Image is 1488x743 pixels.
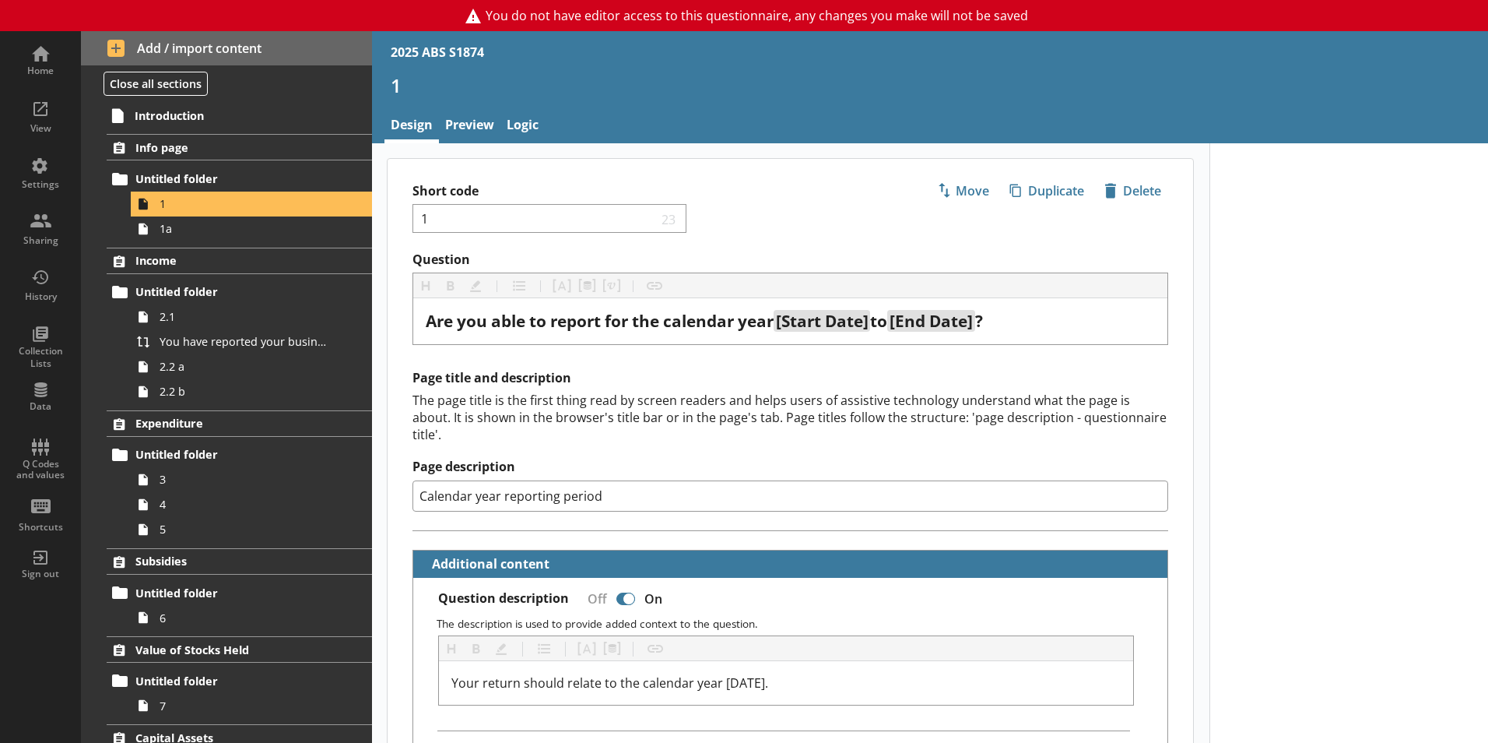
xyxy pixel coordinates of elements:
div: Data [13,400,68,413]
a: 7 [131,693,372,718]
span: [Start Date] [776,310,869,332]
li: IncomeUntitled folder2.1You have reported your business's total turnover for the period [From] to... [81,248,372,404]
div: Sharing [13,234,68,247]
h1: 1 [391,73,1469,97]
span: Your return should relate to the calendar year [DATE]. [451,674,768,692]
a: Untitled folder [107,580,372,605]
li: Untitled folder11a [114,167,372,241]
span: Expenditure [135,416,326,431]
span: Add / import content [107,40,346,57]
a: Info page [107,134,372,160]
h2: Page title and description [412,370,1168,386]
span: Value of Stocks Held [135,643,326,657]
div: Off [575,585,613,612]
a: 1 [131,192,372,217]
a: Untitled folder [107,668,372,693]
span: Untitled folder [135,171,326,186]
span: Untitled folder [135,586,326,600]
a: 1a [131,217,372,241]
span: Duplicate [1003,178,1090,203]
span: Subsidies [135,554,326,569]
button: Close all sections [104,72,208,96]
a: 4 [131,492,372,517]
span: 2.2 b [160,384,332,399]
div: 2025 ABS S1874 [391,44,484,61]
div: On [638,585,675,612]
li: Untitled folder345 [114,442,372,542]
li: Untitled folder2.1You have reported your business's total turnover for the period [From] to [To] ... [114,280,372,404]
a: 6 [131,605,372,630]
span: 7 [160,699,332,713]
li: ExpenditureUntitled folder345 [81,410,372,542]
span: to [870,310,887,332]
a: Untitled folder [107,442,372,467]
span: Delete [1098,178,1167,203]
a: 2.2 b [131,379,372,404]
div: Q Codes and values [13,459,68,481]
span: [End Date] [890,310,973,332]
span: ? [975,310,983,332]
span: 4 [160,497,332,512]
span: Untitled folder [135,674,326,688]
a: 2.2 a [131,354,372,379]
a: Introduction [106,103,372,128]
div: Sign out [13,568,68,580]
a: Subsidies [107,548,372,575]
div: Question [426,311,1155,332]
label: Question [412,252,1168,268]
span: Income [135,253,326,268]
div: The page title is the first thing read by screen readers and helps users of assistive technology ... [412,392,1168,443]
a: Untitled folder [107,280,372,305]
span: Move [931,178,995,203]
label: Page description [412,459,1168,475]
label: Question description [438,590,569,607]
span: 2.1 [160,309,332,324]
p: The description is used to provide added context to the question. [437,616,1156,631]
button: Additional content [419,551,553,578]
div: Shortcuts [13,521,68,533]
a: 5 [131,517,372,542]
a: 3 [131,467,372,492]
li: Value of Stocks HeldUntitled folder7 [81,636,372,718]
span: 5 [160,522,332,537]
div: View [13,122,68,135]
span: Info page [135,140,326,155]
div: Collection Lists [13,345,68,369]
a: Value of Stocks Held [107,636,372,663]
a: Income [107,248,372,274]
span: You have reported your business's total turnover for the period [From] to [To] to be [Total turno... [160,334,332,349]
div: History [13,291,68,303]
button: Delete [1097,178,1168,204]
span: 1a [160,221,332,236]
li: SubsidiesUntitled folder6 [81,548,372,630]
li: Untitled folder7 [114,668,372,718]
a: Preview [439,110,500,143]
span: 1 [160,196,332,211]
a: Logic [500,110,545,143]
div: Home [13,65,68,77]
li: Untitled folder6 [114,580,372,630]
span: 6 [160,611,332,625]
a: Expenditure [107,410,372,437]
span: 2.2 a [160,359,332,374]
a: 2.1 [131,305,372,329]
button: Add / import content [81,31,372,65]
a: Design [384,110,439,143]
span: 3 [160,472,332,487]
span: Introduction [135,108,326,123]
span: Are you able to report for the calendar year [426,310,774,332]
li: Info pageUntitled folder11a [81,134,372,241]
span: Untitled folder [135,284,326,299]
label: Short code [412,183,791,199]
a: Untitled folder [107,167,372,192]
button: Duplicate [1002,178,1091,204]
a: You have reported your business's total turnover for the period [From] to [To] to be [Total turno... [131,329,372,354]
span: 23 [658,211,680,226]
span: Untitled folder [135,447,326,462]
button: Move [930,178,996,204]
div: Settings [13,178,68,191]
